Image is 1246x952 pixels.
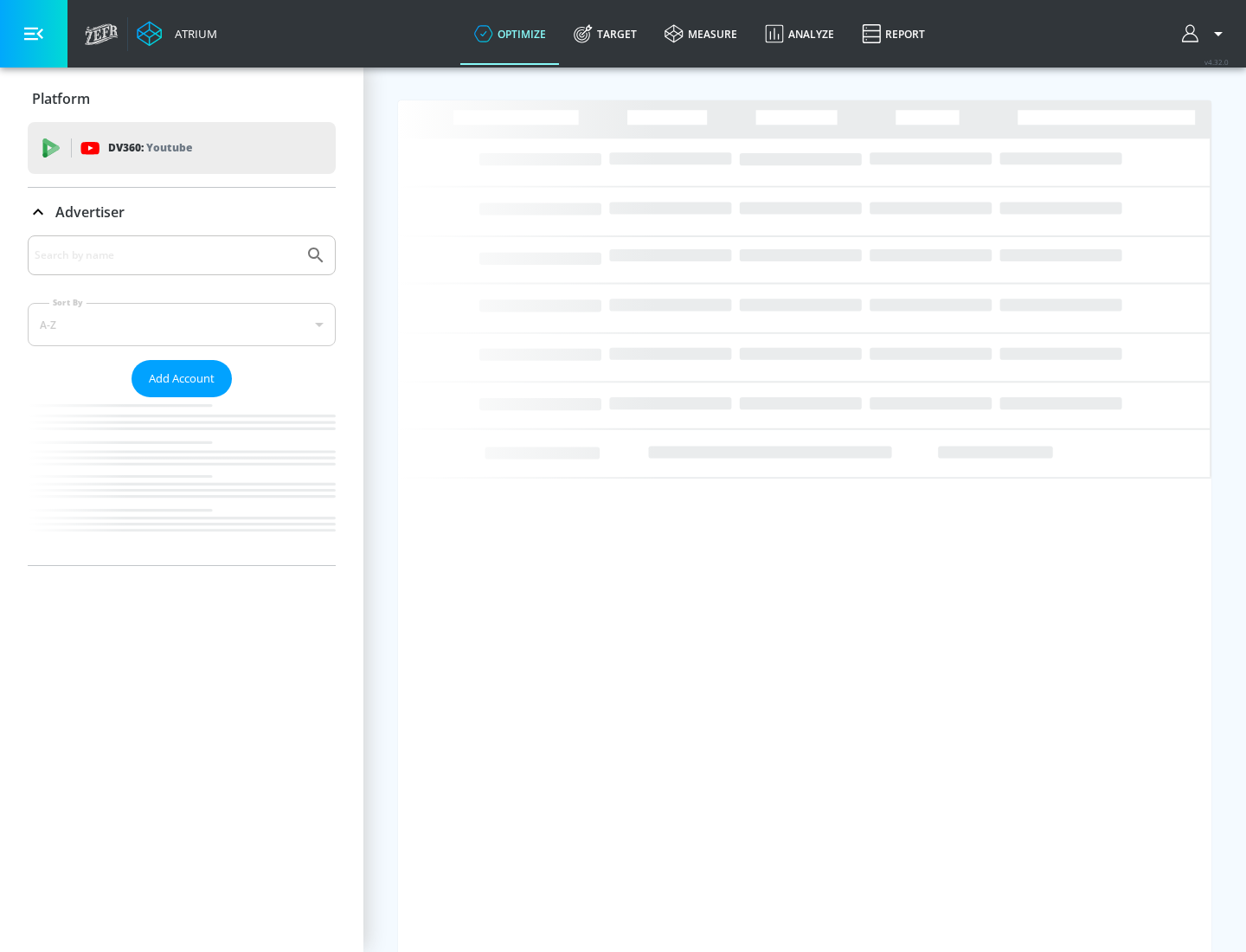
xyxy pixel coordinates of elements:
[108,138,192,158] p: DV360:
[751,3,848,65] a: Analyze
[651,3,751,65] a: measure
[560,3,651,65] a: Target
[35,244,297,267] input: Search by name
[848,3,939,65] a: Report
[28,397,336,565] nav: list of Advertiser
[460,3,560,65] a: optimize
[28,74,336,123] div: Platform
[168,26,217,42] div: Atrium
[132,360,232,397] button: Add Account
[28,303,336,346] div: A-Z
[1204,57,1229,67] span: v 4.32.0
[28,235,336,565] div: Advertiser
[49,297,87,308] label: Sort By
[32,89,90,108] p: Platform
[28,188,336,236] div: Advertiser
[146,138,192,157] p: Youtube
[137,21,217,47] a: Atrium
[28,122,336,174] div: DV360: Youtube
[55,203,125,222] p: Advertiser
[149,369,215,389] span: Add Account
